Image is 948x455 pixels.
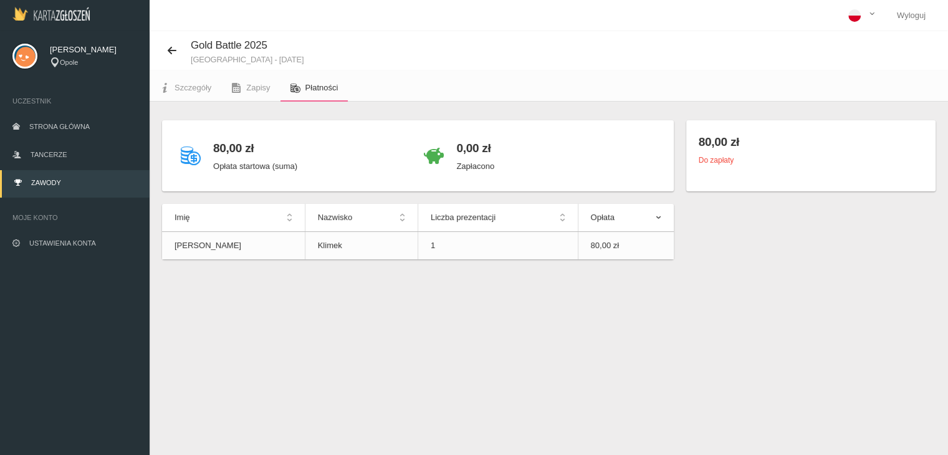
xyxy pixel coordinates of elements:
th: Liczba prezentacji [418,204,578,232]
img: svg [12,44,37,69]
p: Zapłacono [456,160,494,173]
h4: 80,00 zł [699,133,923,151]
span: Strona główna [29,123,90,130]
span: Gold Battle 2025 [191,39,267,51]
span: Moje konto [12,211,137,224]
span: Ustawienia konta [29,239,96,247]
span: Zawody [31,179,61,186]
th: Nazwisko [305,204,418,232]
a: Zapisy [221,74,280,102]
td: 80,00 zł [578,232,674,260]
small: [GEOGRAPHIC_DATA] - [DATE] [191,55,304,64]
td: Klimek [305,232,418,260]
small: Do zapłaty [699,156,734,165]
div: Opole [50,57,137,68]
td: [PERSON_NAME] [162,232,305,260]
a: Płatności [280,74,348,102]
span: [PERSON_NAME] [50,44,137,56]
span: Płatności [305,83,338,92]
td: 1 [418,232,578,260]
h4: 80,00 zł [213,139,297,157]
img: Logo [12,7,90,21]
th: Opłata [578,204,674,232]
th: Imię [162,204,305,232]
h4: 0,00 zł [456,139,494,157]
span: Uczestnik [12,95,137,107]
p: Opłata startowa (suma) [213,160,297,173]
span: Szczegóły [175,83,211,92]
span: Zapisy [246,83,270,92]
span: Tancerze [31,151,67,158]
a: Szczegóły [150,74,221,102]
